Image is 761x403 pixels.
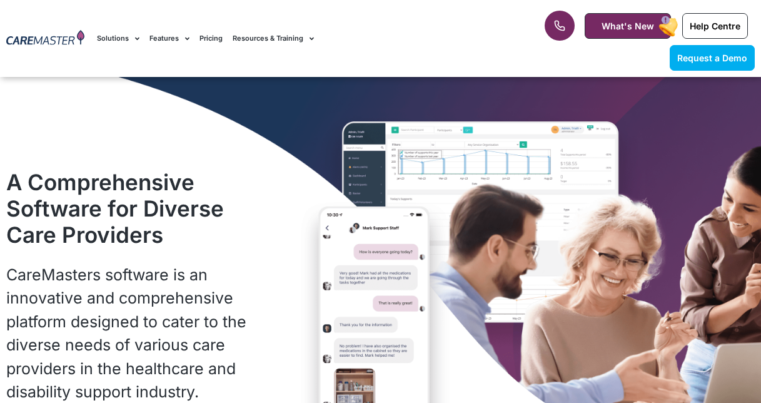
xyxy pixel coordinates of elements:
a: Features [149,18,189,59]
a: Pricing [199,18,223,59]
span: Help Centre [690,21,740,31]
a: Solutions [97,18,139,59]
a: Resources & Training [233,18,314,59]
a: What's New [585,13,671,39]
img: CareMaster Logo [6,30,84,48]
a: Request a Demo [670,45,755,71]
span: Request a Demo [677,53,747,63]
span: What's New [602,21,654,31]
nav: Menu [97,18,485,59]
a: Help Centre [682,13,748,39]
h1: A Comprehensive Software for Diverse Care Providers [6,169,260,248]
